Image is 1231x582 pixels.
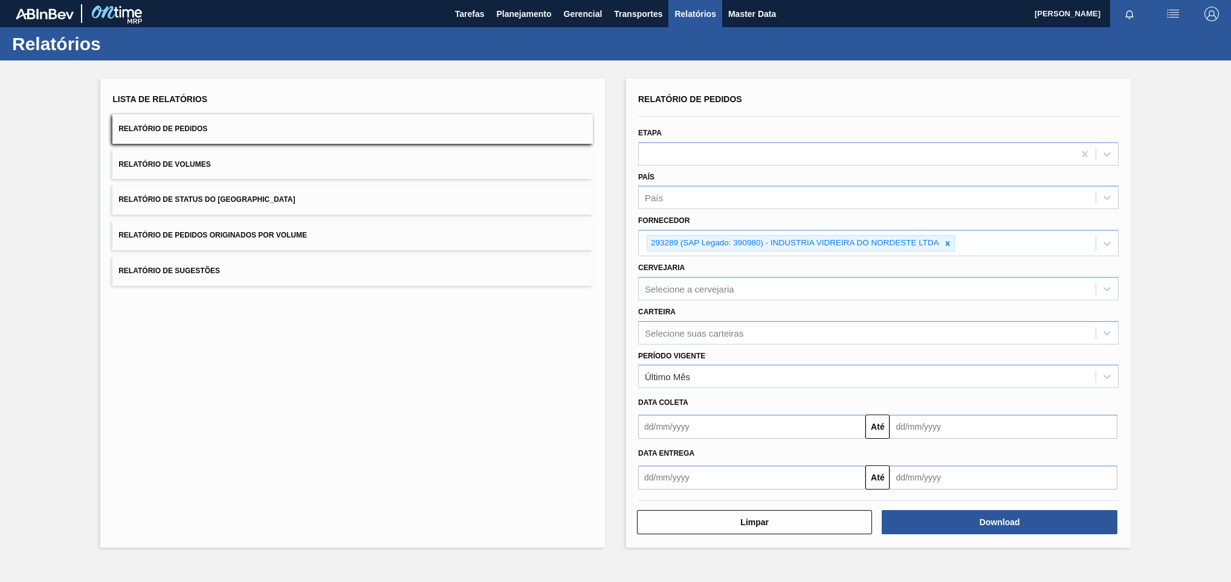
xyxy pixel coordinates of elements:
[118,195,295,204] span: Relatório de Status do [GEOGRAPHIC_DATA]
[865,465,890,490] button: Até
[638,449,694,458] span: Data Entrega
[12,37,227,51] h1: Relatórios
[638,264,685,272] label: Cervejaria
[728,7,776,21] span: Master Data
[112,114,593,144] button: Relatório de Pedidos
[882,510,1117,534] button: Download
[638,173,654,181] label: País
[112,150,593,179] button: Relatório de Volumes
[496,7,551,21] span: Planejamento
[638,308,676,316] label: Carteira
[638,216,690,225] label: Fornecedor
[865,415,890,439] button: Até
[638,129,662,137] label: Etapa
[118,231,307,239] span: Relatório de Pedidos Originados por Volume
[16,8,74,19] img: TNhmsLtSVTkK8tSr43FrP2fwEKptu5GPRR3wAAAABJRU5ErkJggg==
[1110,5,1149,22] button: Notificações
[638,465,865,490] input: dd/mm/yyyy
[890,415,1117,439] input: dd/mm/yyyy
[112,94,207,104] span: Lista de Relatórios
[112,185,593,215] button: Relatório de Status do [GEOGRAPHIC_DATA]
[118,124,207,133] span: Relatório de Pedidos
[645,372,690,382] div: Último Mês
[638,94,742,104] span: Relatório de Pedidos
[118,267,220,275] span: Relatório de Sugestões
[638,398,688,407] span: Data coleta
[112,256,593,286] button: Relatório de Sugestões
[638,352,705,360] label: Período Vigente
[118,160,210,169] span: Relatório de Volumes
[638,415,865,439] input: dd/mm/yyyy
[1204,7,1219,21] img: Logout
[890,465,1117,490] input: dd/mm/yyyy
[614,7,662,21] span: Transportes
[637,510,872,534] button: Limpar
[647,236,941,251] div: 293289 (SAP Legado: 390980) - INDUSTRIA VIDREIRA DO NORDESTE LTDA
[645,283,734,294] div: Selecione a cervejaria
[112,221,593,250] button: Relatório de Pedidos Originados por Volume
[455,7,485,21] span: Tarefas
[1166,7,1180,21] img: userActions
[645,193,663,203] div: País
[674,7,716,21] span: Relatórios
[645,328,743,338] div: Selecione suas carteiras
[564,7,603,21] span: Gerencial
